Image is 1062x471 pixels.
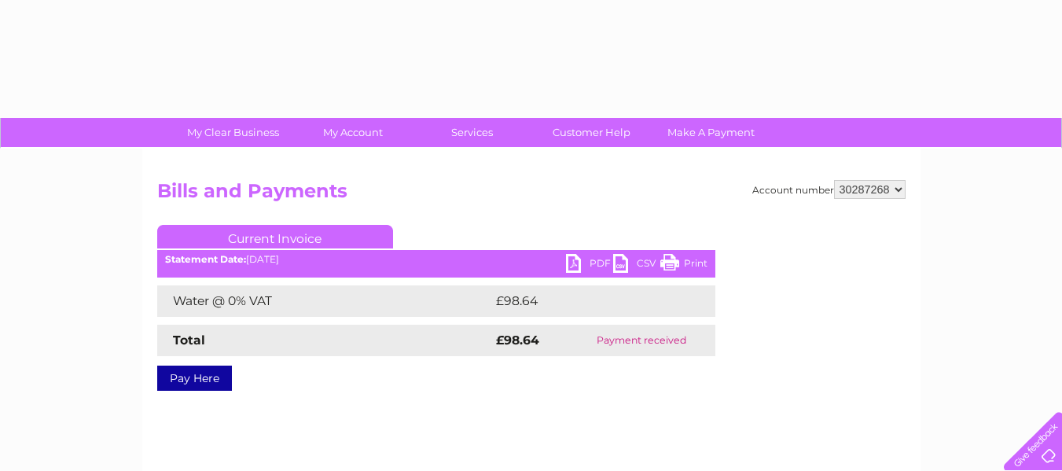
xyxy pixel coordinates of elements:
[660,254,707,277] a: Print
[157,285,492,317] td: Water @ 0% VAT
[165,253,246,265] b: Statement Date:
[168,118,298,147] a: My Clear Business
[613,254,660,277] a: CSV
[646,118,776,147] a: Make A Payment
[157,180,906,210] h2: Bills and Payments
[566,254,613,277] a: PDF
[157,254,715,265] div: [DATE]
[173,333,205,348] strong: Total
[288,118,417,147] a: My Account
[157,366,232,391] a: Pay Here
[752,180,906,199] div: Account number
[496,333,539,348] strong: £98.64
[157,225,393,248] a: Current Invoice
[492,285,685,317] td: £98.64
[568,325,715,356] td: Payment received
[527,118,656,147] a: Customer Help
[407,118,537,147] a: Services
